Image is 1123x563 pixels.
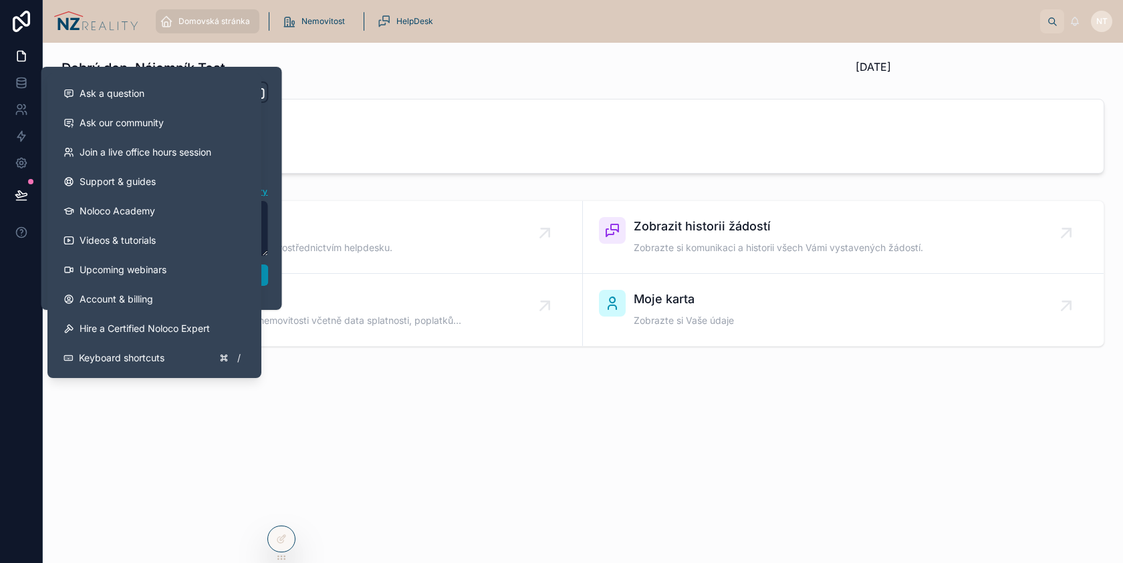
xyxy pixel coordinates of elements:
span: Ask a question [80,87,144,100]
span: Zobrazit historii žádostí [634,217,923,236]
span: Noloco Academy [80,204,155,218]
span: [DATE] [856,59,891,75]
button: Keyboard shortcuts/ [53,343,256,373]
span: Ulice bytu [78,118,1088,129]
a: Noloco Academy [53,196,256,226]
a: Join a live office hours session [53,138,256,167]
span: Account & billing [80,293,153,306]
span: Hire a Certified Noloco Expert [80,322,210,335]
span: Keyboard shortcuts [79,351,164,365]
a: Domovská stránka [156,9,259,33]
a: Moje kartaZobrazte si Vaše údaje [583,274,1104,346]
a: Vystavit novou žádostZeptejte se nebo požádejte majitele prostřednictvím helpdesku. [62,201,583,274]
a: Nemovitost [279,9,354,33]
a: Upcoming webinars [53,255,256,285]
span: Zobrazte si Vaše údaje [634,314,734,327]
span: Domovská stránka [178,16,250,27]
a: HelpDesk [374,9,443,33]
a: Ulice bytuNa Liškovice 934/5 [62,100,1104,173]
span: Moje karta [634,290,734,309]
h1: Dobrý den, Nájemník Test [61,59,225,77]
span: Nemovitost [301,16,345,27]
span: Support & guides [80,175,156,188]
span: Upcoming webinars [80,263,166,276]
a: Support & guides [53,167,256,196]
span: Zobrazte si všechny informace o nemovitosti včetně data splatnosti, poplatků... [113,314,461,327]
span: NT [1096,16,1108,27]
span: Zobrazte si komunikaci a historii všech Vámi vystavených žádostí. [634,241,923,254]
span: Ask our community [80,116,164,130]
div: scrollable content [149,7,1040,36]
button: Hire a Certified Noloco Expert [53,314,256,343]
button: Ask a question [53,79,256,108]
span: HelpDesk [396,16,433,27]
h3: Na Liškovice 934/5 [78,134,1088,154]
span: Join a live office hours session [80,146,211,159]
span: / [233,353,244,363]
img: App logo [53,11,138,32]
span: Videos & tutorials [80,234,156,247]
a: Account & billing [53,285,256,314]
span: Nemovitost [113,290,461,309]
a: NemovitostZobrazte si všechny informace o nemovitosti včetně data splatnosti, poplatků... [62,274,583,346]
a: Ask our community [53,108,256,138]
a: Zobrazit historii žádostíZobrazte si komunikaci a historii všech Vámi vystavených žádostí. [583,201,1104,274]
a: Videos & tutorials [53,226,256,255]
